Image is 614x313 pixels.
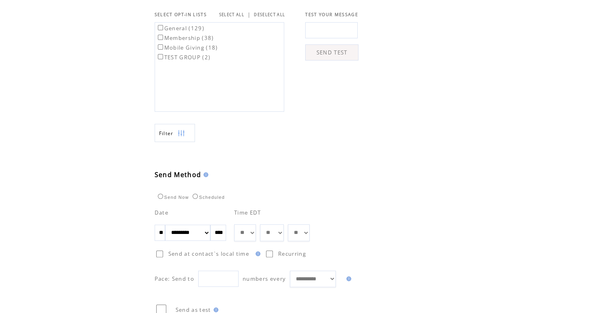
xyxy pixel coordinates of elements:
[254,12,285,17] a: DESELECT ALL
[191,195,225,200] label: Scheduled
[253,251,260,256] img: help.gif
[219,12,244,17] a: SELECT ALL
[158,35,163,40] input: Membership (38)
[159,130,174,137] span: Show filters
[305,44,358,61] a: SEND TEST
[156,25,204,32] label: General (129)
[247,11,251,18] span: |
[156,195,189,200] label: Send Now
[305,12,358,17] span: TEST YOUR MESSAGE
[234,209,261,216] span: Time EDT
[243,275,286,282] span: numbers every
[158,54,163,59] input: TEST GROUP (2)
[178,124,185,142] img: filters.png
[168,250,249,257] span: Send at contact`s local time
[156,34,214,42] label: Membership (38)
[158,44,163,50] input: Mobile Giving (18)
[155,209,168,216] span: Date
[155,170,201,179] span: Send Method
[211,307,218,312] img: help.gif
[278,250,306,257] span: Recurring
[158,25,163,30] input: General (129)
[344,276,351,281] img: help.gif
[155,12,207,17] span: SELECT OPT-IN LISTS
[155,124,195,142] a: Filter
[155,275,194,282] span: Pace: Send to
[156,54,211,61] label: TEST GROUP (2)
[158,194,163,199] input: Send Now
[156,44,218,51] label: Mobile Giving (18)
[193,194,198,199] input: Scheduled
[201,172,208,177] img: help.gif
